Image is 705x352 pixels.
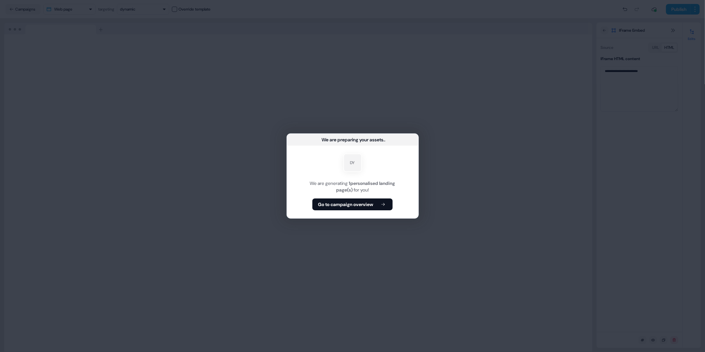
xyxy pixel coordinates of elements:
[350,159,355,166] div: DY
[295,180,411,193] div: We are generating for you!
[318,201,373,208] b: Go to campaign overview
[322,136,383,143] div: We are preparing your assets
[336,180,395,193] b: 1 personalised landing page(s)
[383,136,385,143] div: ...
[312,198,393,210] button: Go to campaign overview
